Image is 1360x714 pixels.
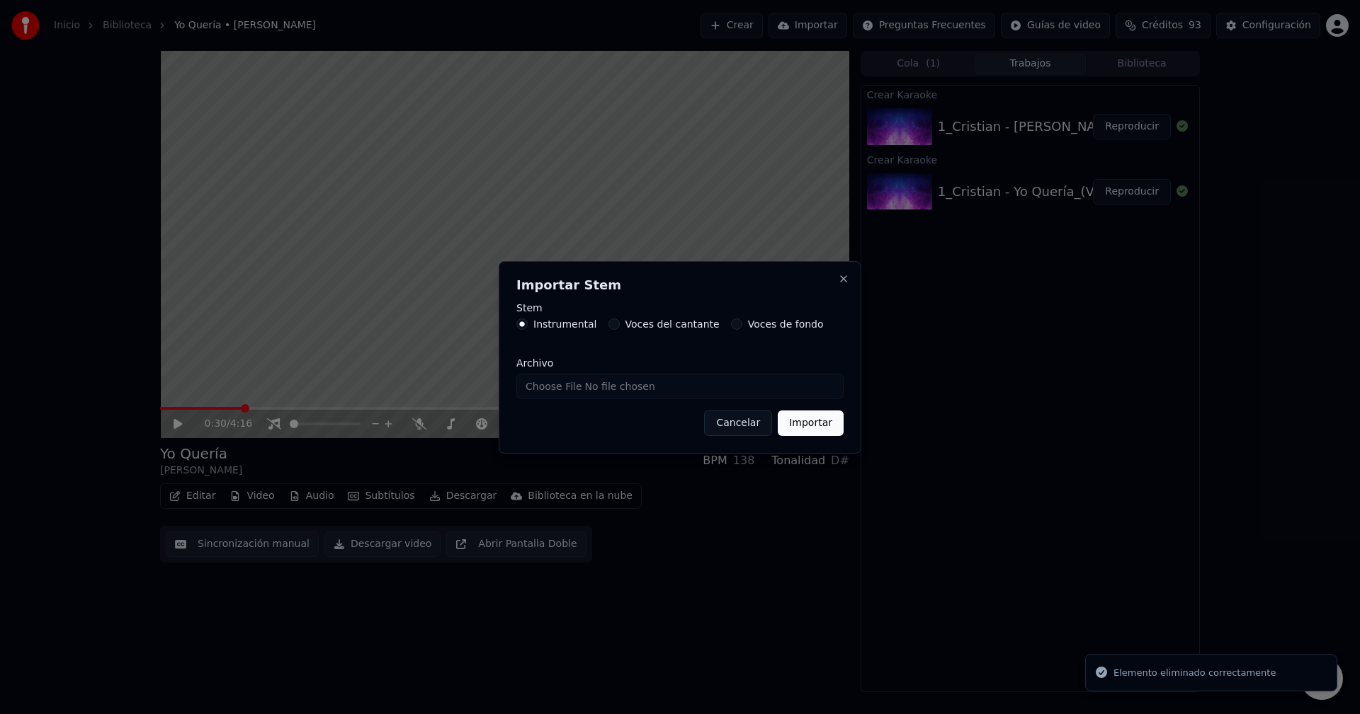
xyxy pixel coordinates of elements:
[704,410,772,436] button: Cancelar
[533,319,597,329] label: Instrumental
[516,358,844,368] label: Archivo
[516,279,844,292] h2: Importar Stem
[748,319,824,329] label: Voces de fondo
[778,410,844,436] button: Importar
[625,319,720,329] label: Voces del cantante
[516,303,844,313] label: Stem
